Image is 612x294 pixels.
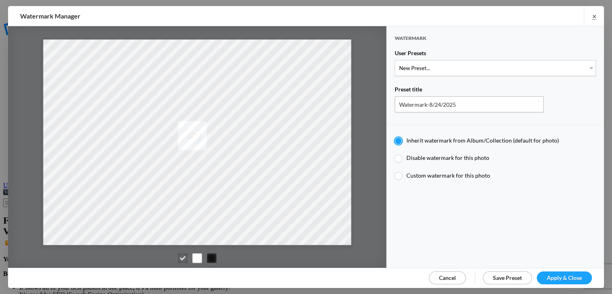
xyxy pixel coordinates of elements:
span: User Presets [395,50,426,60]
span: Apply & Close [547,274,582,281]
input: Name for your Watermark Preset [395,96,544,112]
span: Save Preset [493,274,522,281]
a: Save Preset [483,271,532,284]
span: Preset title [395,86,422,96]
span: Watermark [395,35,427,48]
a: Apply & Close [537,271,592,284]
a: × [584,6,604,26]
span: Disable watermark for this photo [406,154,489,161]
a: Cancel [429,271,466,284]
h2: Watermark Manager [20,6,389,26]
span: Inherit watermark from Album/Collection (default for photo) [406,137,559,144]
span: Cancel [439,274,456,281]
span: Custom watermark for this photo [406,172,490,179]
